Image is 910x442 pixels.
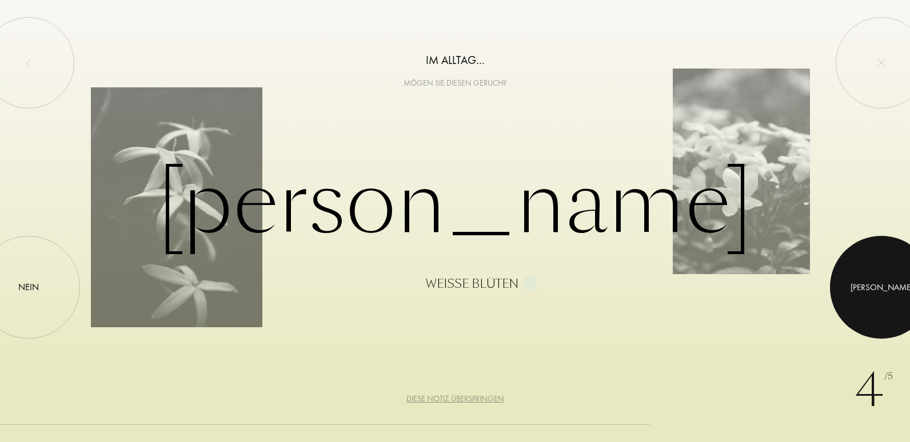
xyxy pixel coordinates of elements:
[18,280,39,294] div: Nein
[24,58,33,67] img: left_onboard.svg
[877,58,886,67] img: quit_onboard.svg
[426,277,518,291] div: Weiße Blüten
[855,356,893,425] div: 4
[406,393,504,405] div: Diese Notiz überspringen
[91,151,819,291] div: [PERSON_NAME]
[884,370,893,383] span: /5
